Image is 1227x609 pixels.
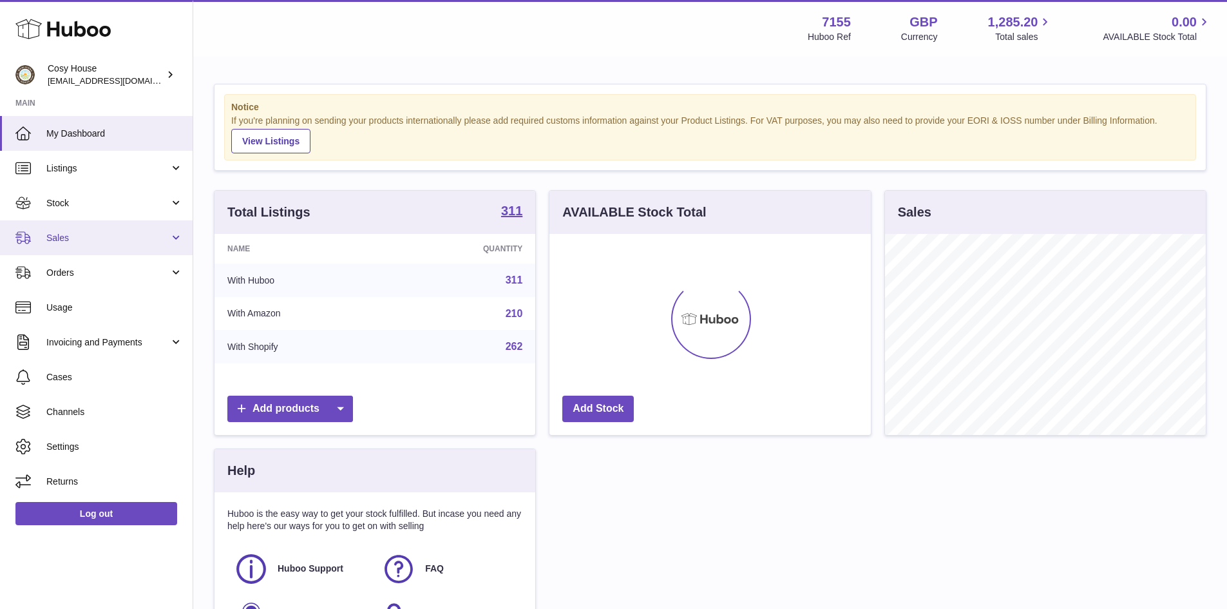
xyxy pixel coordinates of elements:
[46,197,169,209] span: Stock
[214,330,390,363] td: With Shopify
[822,14,851,31] strong: 7155
[227,508,522,532] p: Huboo is the easy way to get your stock fulfilled. But incase you need any help here's our ways f...
[15,502,177,525] a: Log out
[46,476,183,488] span: Returns
[390,234,536,264] th: Quantity
[214,297,390,331] td: With Amazon
[501,204,522,220] a: 311
[901,31,938,43] div: Currency
[46,371,183,383] span: Cases
[988,14,1053,43] a: 1,285.20 Total sales
[1103,14,1212,43] a: 0.00 AVAILABLE Stock Total
[227,204,310,221] h3: Total Listings
[48,63,164,87] div: Cosy House
[562,204,706,221] h3: AVAILABLE Stock Total
[46,232,169,244] span: Sales
[506,341,523,352] a: 262
[46,406,183,418] span: Channels
[506,275,523,285] a: 311
[988,14,1038,31] span: 1,285.20
[227,396,353,422] a: Add products
[995,31,1052,43] span: Total sales
[48,75,189,86] span: [EMAIL_ADDRESS][DOMAIN_NAME]
[15,65,35,84] img: info@wholesomegoods.com
[1103,31,1212,43] span: AVAILABLE Stock Total
[909,14,937,31] strong: GBP
[506,308,523,319] a: 210
[808,31,851,43] div: Huboo Ref
[46,302,183,314] span: Usage
[231,115,1189,153] div: If you're planning on sending your products internationally please add required customs informati...
[46,128,183,140] span: My Dashboard
[214,234,390,264] th: Name
[278,563,343,575] span: Huboo Support
[46,162,169,175] span: Listings
[231,101,1189,113] strong: Notice
[214,264,390,297] td: With Huboo
[898,204,931,221] h3: Sales
[234,552,368,586] a: Huboo Support
[381,552,516,586] a: FAQ
[227,462,255,479] h3: Help
[425,563,444,575] span: FAQ
[46,267,169,279] span: Orders
[1172,14,1197,31] span: 0.00
[46,441,183,453] span: Settings
[501,204,522,217] strong: 311
[562,396,634,422] a: Add Stock
[231,129,310,153] a: View Listings
[46,336,169,349] span: Invoicing and Payments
